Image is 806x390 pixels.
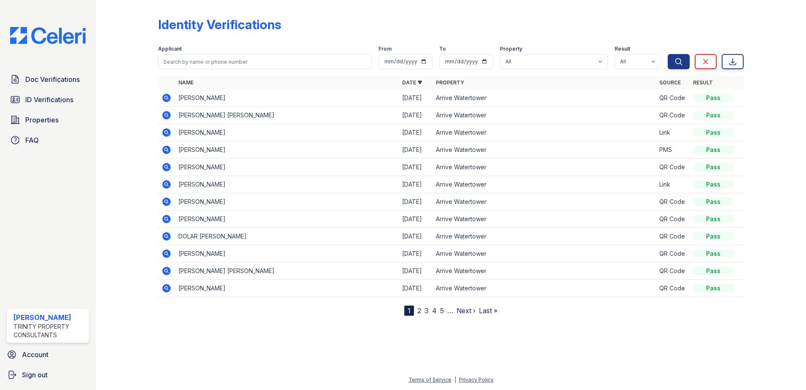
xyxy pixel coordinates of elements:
[433,159,656,176] td: Arrive Watertower
[399,176,433,193] td: [DATE]
[454,376,456,383] div: |
[399,263,433,280] td: [DATE]
[379,46,392,52] label: From
[3,27,92,44] img: CE_Logo_Blue-a8612792a0a2168367f1c8372b55b34899dd931a85d93a1a3d3e32e68fde9ad4.png
[399,245,433,263] td: [DATE]
[615,46,630,52] label: Result
[656,228,690,245] td: QR Code
[457,306,476,315] a: Next ›
[656,159,690,176] td: QR Code
[432,306,437,315] a: 4
[13,322,86,339] div: Trinity Property Consultants
[656,211,690,228] td: QR Code
[25,95,73,105] span: ID Verifications
[436,79,464,86] a: Property
[433,107,656,124] td: Arrive Watertower
[693,249,733,258] div: Pass
[693,284,733,292] div: Pass
[3,366,92,383] a: Sign out
[447,306,453,316] span: …
[404,306,414,316] div: 1
[399,228,433,245] td: [DATE]
[433,263,656,280] td: Arrive Watertower
[440,306,444,315] a: 5
[433,245,656,263] td: Arrive Watertower
[22,370,48,380] span: Sign out
[178,79,193,86] a: Name
[424,306,429,315] a: 3
[693,180,733,189] div: Pass
[693,79,713,86] a: Result
[408,376,451,383] a: Terms of Service
[399,280,433,297] td: [DATE]
[433,193,656,211] td: Arrive Watertower
[693,163,733,171] div: Pass
[175,141,399,159] td: [PERSON_NAME]
[399,124,433,141] td: [DATE]
[693,232,733,241] div: Pass
[175,176,399,193] td: [PERSON_NAME]
[693,267,733,275] div: Pass
[433,211,656,228] td: Arrive Watertower
[158,46,182,52] label: Applicant
[693,146,733,154] div: Pass
[500,46,522,52] label: Property
[399,89,433,107] td: [DATE]
[656,124,690,141] td: Link
[158,17,281,32] div: Identity Verifications
[7,71,89,88] a: Doc Verifications
[656,89,690,107] td: QR Code
[439,46,446,52] label: To
[417,306,421,315] a: 2
[693,198,733,206] div: Pass
[25,74,80,84] span: Doc Verifications
[3,346,92,363] a: Account
[175,124,399,141] td: [PERSON_NAME]
[7,111,89,128] a: Properties
[175,193,399,211] td: [PERSON_NAME]
[693,94,733,102] div: Pass
[656,193,690,211] td: QR Code
[175,211,399,228] td: [PERSON_NAME]
[693,215,733,223] div: Pass
[433,228,656,245] td: Arrive Watertower
[433,124,656,141] td: Arrive Watertower
[479,306,497,315] a: Last »
[656,280,690,297] td: QR Code
[13,312,86,322] div: [PERSON_NAME]
[433,280,656,297] td: Arrive Watertower
[402,79,422,86] a: Date ▼
[693,111,733,119] div: Pass
[656,176,690,193] td: Link
[25,115,59,125] span: Properties
[175,107,399,124] td: [PERSON_NAME] [PERSON_NAME]
[399,211,433,228] td: [DATE]
[656,245,690,263] td: QR Code
[175,89,399,107] td: [PERSON_NAME]
[433,89,656,107] td: Arrive Watertower
[399,141,433,159] td: [DATE]
[175,280,399,297] td: [PERSON_NAME]
[399,193,433,211] td: [DATE]
[656,141,690,159] td: PMS
[175,263,399,280] td: [PERSON_NAME] [PERSON_NAME]
[399,159,433,176] td: [DATE]
[459,376,494,383] a: Privacy Policy
[25,135,39,145] span: FAQ
[659,79,681,86] a: Source
[433,141,656,159] td: Arrive Watertower
[656,107,690,124] td: QR Code
[693,128,733,137] div: Pass
[175,228,399,245] td: DOLAR [PERSON_NAME]
[158,54,372,69] input: Search by name or phone number
[7,91,89,108] a: ID Verifications
[399,107,433,124] td: [DATE]
[22,349,48,360] span: Account
[433,176,656,193] td: Arrive Watertower
[175,159,399,176] td: [PERSON_NAME]
[7,132,89,149] a: FAQ
[656,263,690,280] td: QR Code
[175,245,399,263] td: [PERSON_NAME]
